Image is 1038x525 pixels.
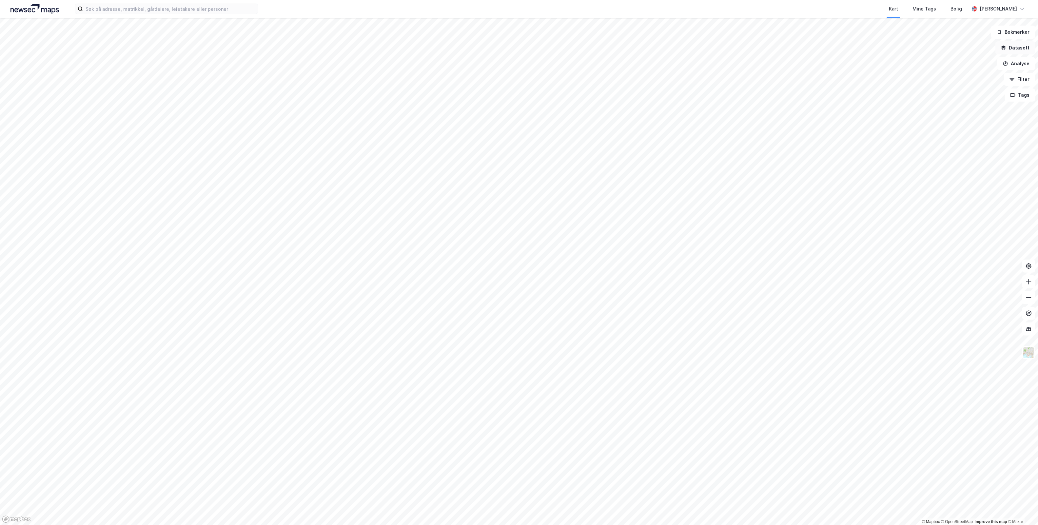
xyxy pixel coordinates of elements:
a: Mapbox homepage [2,515,31,523]
div: Kontrollprogram for chat [1005,494,1038,525]
div: Mine Tags [912,5,936,13]
a: Mapbox [922,519,940,524]
img: logo.a4113a55bc3d86da70a041830d287a7e.svg [10,4,59,14]
button: Datasett [995,41,1035,54]
div: Kart [889,5,898,13]
iframe: Chat Widget [1005,494,1038,525]
div: Bolig [950,5,962,13]
a: OpenStreetMap [941,519,973,524]
div: [PERSON_NAME] [980,5,1017,13]
a: Improve this map [975,519,1007,524]
img: Z [1023,346,1035,359]
button: Analyse [997,57,1035,70]
button: Tags [1005,88,1035,102]
button: Bokmerker [991,26,1035,39]
input: Søk på adresse, matrikkel, gårdeiere, leietakere eller personer [83,4,258,14]
button: Filter [1004,73,1035,86]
